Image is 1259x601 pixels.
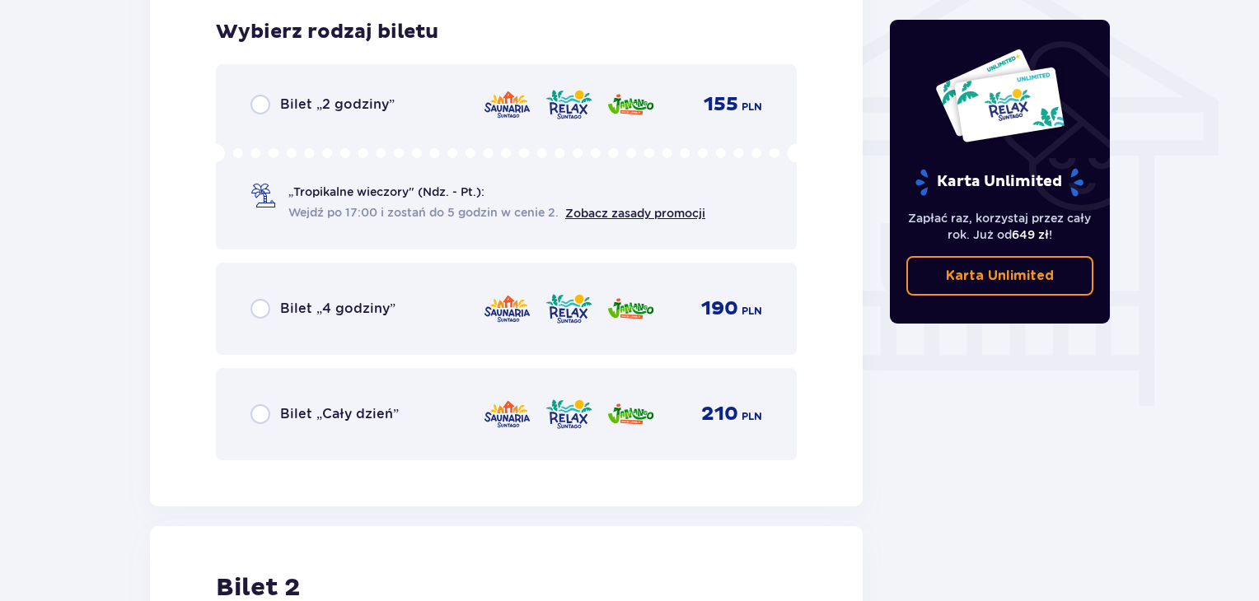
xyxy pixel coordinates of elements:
[565,207,705,220] a: Zobacz zasady promocji
[606,397,655,431] img: Jamango
[288,184,484,200] span: „Tropikalne wieczory" (Ndz. - Pt.):
[701,402,738,426] span: 210
[483,87,531,122] img: Saunaria
[906,256,1094,296] a: Karta Unlimited
[606,291,655,326] img: Jamango
[946,267,1054,285] p: Karta Unlimited
[483,291,531,326] img: Saunaria
[742,100,762,114] span: PLN
[288,204,559,221] span: Wejdź po 17:00 i zostań do 5 godzin w cenie 2.
[216,20,438,44] h3: Wybierz rodzaj biletu
[545,87,593,122] img: Relax
[280,405,399,423] span: Bilet „Cały dzień”
[606,87,655,122] img: Jamango
[742,304,762,319] span: PLN
[704,92,738,117] span: 155
[483,397,531,431] img: Saunaria
[280,96,395,114] span: Bilet „2 godziny”
[742,409,762,424] span: PLN
[701,296,738,321] span: 190
[545,291,593,326] img: Relax
[545,397,593,431] img: Relax
[1012,228,1049,241] span: 649 zł
[906,210,1094,243] p: Zapłać raz, korzystaj przez cały rok. Już od !
[914,168,1085,197] p: Karta Unlimited
[280,300,395,318] span: Bilet „4 godziny”
[934,48,1065,143] img: Dwie karty całoroczne do Suntago z napisem 'UNLIMITED RELAX', na białym tle z tropikalnymi liśćmi...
